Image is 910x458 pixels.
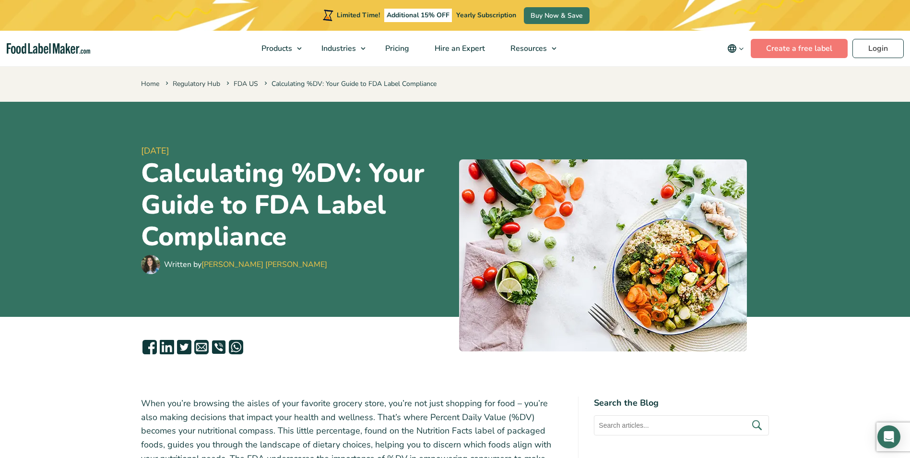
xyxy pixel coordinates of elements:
[337,11,380,20] span: Limited Time!
[852,39,904,58] a: Login
[262,79,437,88] span: Calculating %DV: Your Guide to FDA Label Compliance
[141,79,159,88] a: Home
[456,11,516,20] span: Yearly Subscription
[508,43,548,54] span: Resources
[249,31,307,66] a: Products
[751,39,848,58] a: Create a free label
[164,259,327,270] div: Written by
[384,9,452,22] span: Additional 15% OFF
[319,43,357,54] span: Industries
[259,43,293,54] span: Products
[141,145,451,157] span: [DATE]
[141,157,451,253] h1: Calculating %DV: Your Guide to FDA Label Compliance
[309,31,370,66] a: Industries
[594,415,769,435] input: Search articles...
[422,31,496,66] a: Hire an Expert
[141,255,160,274] img: Maria Abi Hanna - Food Label Maker
[432,43,486,54] span: Hire an Expert
[594,397,769,410] h4: Search the Blog
[173,79,220,88] a: Regulatory Hub
[201,259,327,270] a: [PERSON_NAME] [PERSON_NAME]
[498,31,561,66] a: Resources
[373,31,420,66] a: Pricing
[234,79,258,88] a: FDA US
[524,7,590,24] a: Buy Now & Save
[382,43,410,54] span: Pricing
[877,425,900,448] div: Open Intercom Messenger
